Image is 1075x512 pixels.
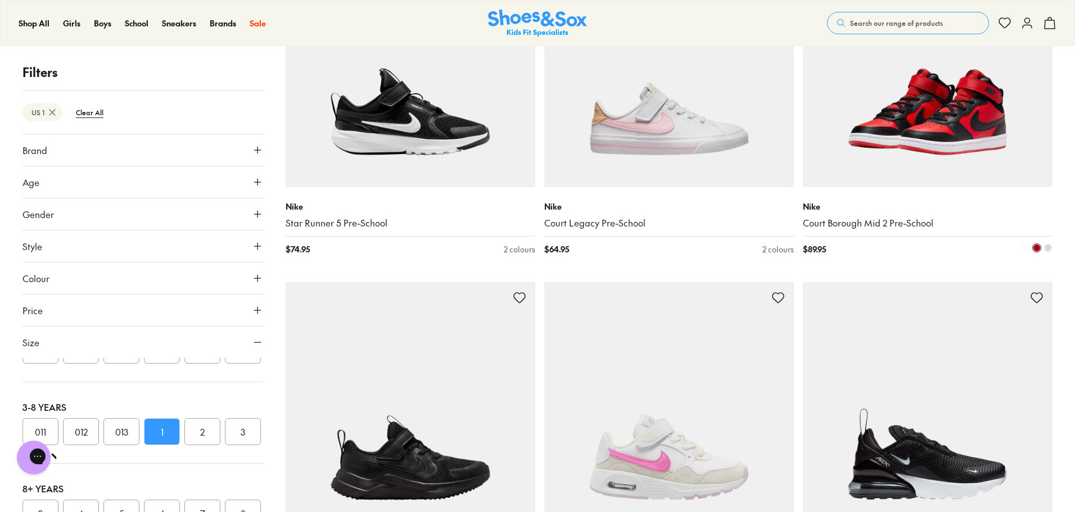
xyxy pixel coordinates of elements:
button: Search our range of products [827,12,989,34]
span: Gender [22,207,54,221]
button: Brand [22,134,263,166]
button: Price [22,294,263,326]
iframe: Gorgias live chat messenger [11,437,56,478]
a: Boys [94,17,111,29]
button: Colour [22,262,263,294]
a: Girls [63,17,80,29]
p: Nike [286,201,535,212]
button: 2 [184,418,220,445]
button: 3 [225,418,261,445]
a: Court Legacy Pre-School [544,217,794,229]
span: Size [22,336,39,349]
button: Gender [22,198,263,230]
div: 2 colours [504,243,535,255]
div: 8+ Years [22,482,263,495]
p: Nike [544,201,794,212]
a: Brands [210,17,236,29]
btn: Clear All [67,102,112,123]
span: Colour [22,271,49,285]
button: 011 [22,418,58,445]
p: Filters [22,63,263,81]
button: Age [22,166,263,198]
div: 2 colours [762,243,794,255]
span: Style [22,239,42,253]
span: $ 89.95 [803,243,826,255]
span: Price [22,303,43,317]
div: 3-8 Years [22,400,263,414]
p: Nike [803,201,1053,212]
span: $ 74.95 [286,243,310,255]
a: Sale [250,17,266,29]
a: Shop All [19,17,49,29]
span: $ 64.95 [544,243,569,255]
a: Sneakers [162,17,196,29]
a: Court Borough Mid 2 Pre-School [803,217,1053,229]
button: 012 [63,418,99,445]
a: School [125,17,148,29]
img: SNS_Logo_Responsive.svg [488,10,587,37]
btn: US 1 [22,103,62,121]
button: 013 [103,418,139,445]
span: Search our range of products [850,18,943,28]
a: Star Runner 5 Pre-School [286,217,535,229]
button: 1 [144,418,180,445]
a: Shoes & Sox [488,10,587,37]
span: Brand [22,143,47,157]
span: Age [22,175,39,189]
button: Style [22,230,263,262]
button: Size [22,327,263,358]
